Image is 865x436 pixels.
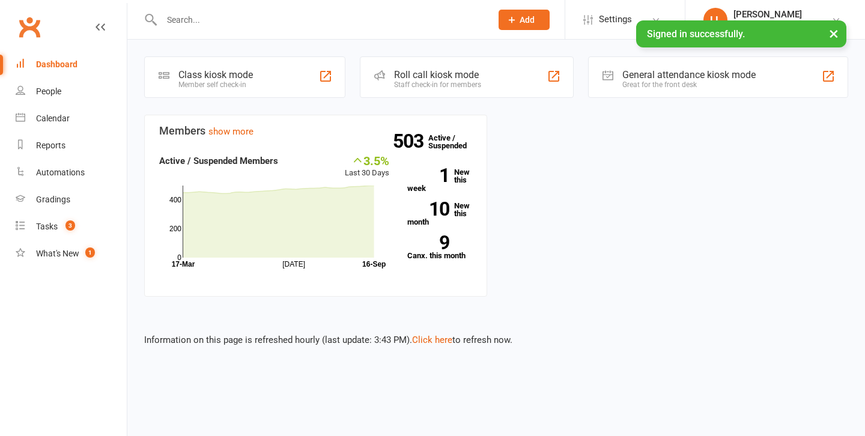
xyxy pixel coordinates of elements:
[394,80,481,89] div: Staff check-in for members
[36,249,79,258] div: What's New
[65,220,75,231] span: 3
[36,168,85,177] div: Automations
[823,20,845,46] button: ×
[36,222,58,231] div: Tasks
[622,69,756,80] div: General attendance kiosk mode
[14,12,44,42] a: Clubworx
[85,247,95,258] span: 1
[208,126,253,137] a: show more
[407,234,449,252] strong: 9
[407,166,449,184] strong: 1
[703,8,727,32] div: LL
[36,195,70,204] div: Gradings
[345,154,389,167] div: 3.5%
[36,141,65,150] div: Reports
[16,105,127,132] a: Calendar
[407,200,449,218] strong: 10
[16,51,127,78] a: Dashboard
[36,59,77,69] div: Dashboard
[647,28,745,40] span: Signed in successfully.
[622,80,756,89] div: Great for the front desk
[599,6,632,33] span: Settings
[16,132,127,159] a: Reports
[178,69,253,80] div: Class kiosk mode
[16,186,127,213] a: Gradings
[393,132,428,150] strong: 503
[520,15,535,25] span: Add
[159,125,472,137] h3: Members
[407,168,472,192] a: 1New this week
[36,86,61,96] div: People
[16,159,127,186] a: Automations
[733,20,802,31] div: [PERSON_NAME]
[16,78,127,105] a: People
[733,9,802,20] div: [PERSON_NAME]
[394,69,481,80] div: Roll call kiosk mode
[345,154,389,180] div: Last 30 Days
[36,114,70,123] div: Calendar
[407,235,472,259] a: 9Canx. this month
[407,202,472,226] a: 10New this month
[127,316,865,347] div: Information on this page is refreshed hourly (last update: 3:43 PM). to refresh now.
[159,156,278,166] strong: Active / Suspended Members
[158,11,483,28] input: Search...
[16,240,127,267] a: What's New1
[178,80,253,89] div: Member self check-in
[499,10,550,30] button: Add
[428,125,481,159] a: 503Active / Suspended
[412,335,452,345] a: Click here
[16,213,127,240] a: Tasks 3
